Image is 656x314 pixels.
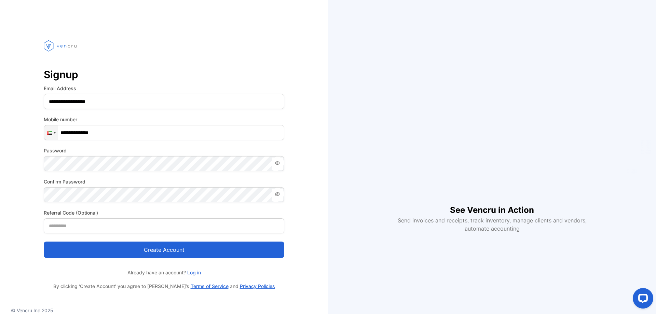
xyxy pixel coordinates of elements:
[393,82,591,193] iframe: YouTube video player
[44,116,284,123] label: Mobile number
[240,283,275,289] a: Privacy Policies
[44,283,284,290] p: By clicking ‘Create Account’ you agree to [PERSON_NAME]’s and
[450,193,534,216] h1: See Vencru in Action
[44,209,284,216] label: Referral Code (Optional)
[44,125,57,140] div: United Arab Emirates: + 971
[44,27,78,64] img: vencru logo
[191,283,229,289] a: Terms of Service
[627,285,656,314] iframe: LiveChat chat widget
[394,216,590,233] p: Send invoices and receipts, track inventory, manage clients and vendors, automate accounting
[44,147,284,154] label: Password
[44,178,284,185] label: Confirm Password
[44,242,284,258] button: Create account
[186,270,201,275] a: Log in
[44,66,284,83] p: Signup
[44,269,284,276] p: Already have an account?
[44,85,284,92] label: Email Address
